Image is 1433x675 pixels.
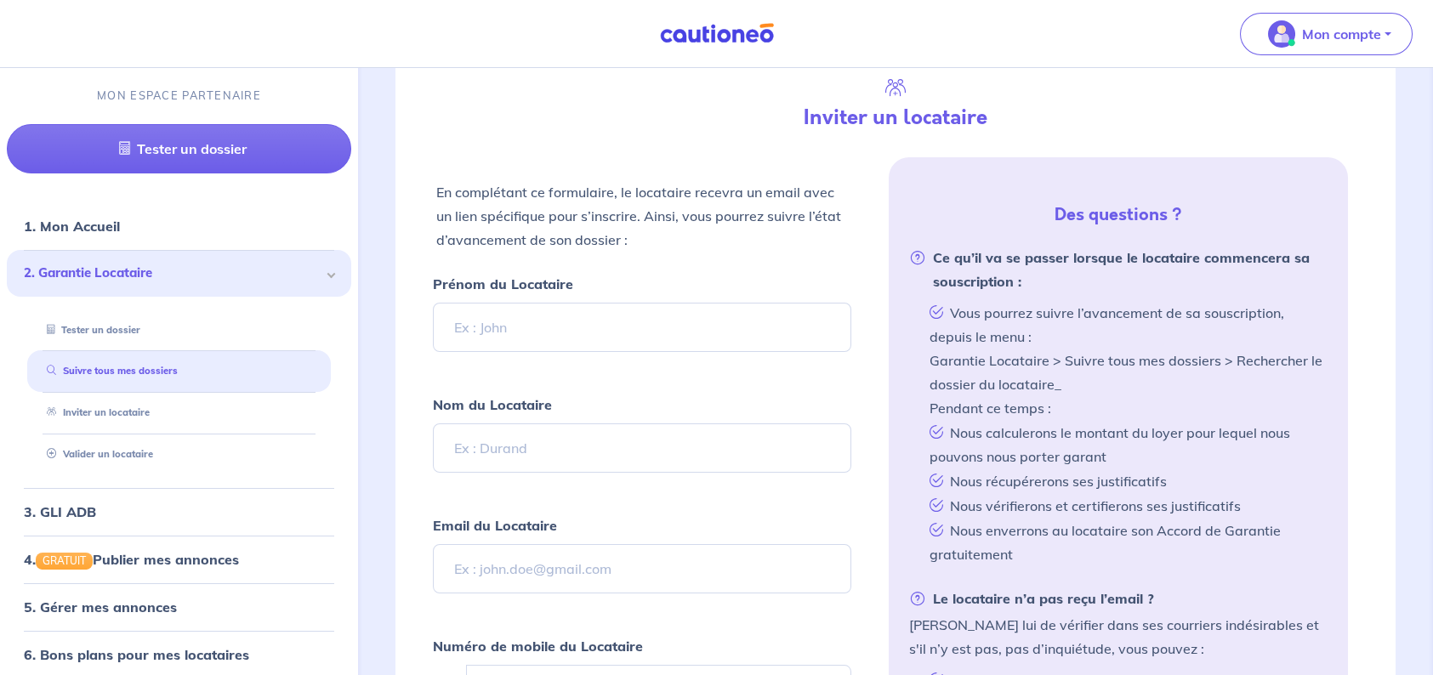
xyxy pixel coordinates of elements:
[923,518,1328,566] li: Nous enverrons au locataire son Accord de Garantie gratuitement
[433,638,643,655] strong: Numéro de mobile du Locataire
[433,303,851,352] input: Ex : John
[7,495,351,529] div: 3. GLI ADB
[97,88,261,104] p: MON ESPACE PARTENAIRE
[27,440,331,468] div: Valider un locataire
[896,205,1341,225] h5: Des questions ?
[909,246,1328,293] strong: Ce qu’il va se passer lorsque le locataire commencera sa souscription :
[27,358,331,386] div: Suivre tous mes dossiers
[923,468,1328,493] li: Nous récupérerons ses justificatifs
[40,448,153,460] a: Valider un locataire
[7,542,351,576] div: 4.GRATUITPublier mes annonces
[653,23,781,44] img: Cautioneo
[24,218,120,235] a: 1. Mon Accueil
[24,551,239,568] a: 4.GRATUITPublier mes annonces
[1240,13,1413,55] button: illu_account_valid_menu.svgMon compte
[40,324,140,336] a: Tester un dossier
[27,316,331,344] div: Tester un dossier
[24,646,249,663] a: 6. Bons plans pour mes locataires
[433,544,851,593] input: Ex : john.doe@gmail.com
[433,423,851,473] input: Ex : Durand
[7,590,351,624] div: 5. Gérer mes annonces
[7,210,351,244] div: 1. Mon Accueil
[27,400,331,428] div: Inviter un locataire
[1268,20,1295,48] img: illu_account_valid_menu.svg
[24,598,177,615] a: 5. Gérer mes annonces
[433,517,557,534] strong: Email du Locataire
[661,105,1130,130] h4: Inviter un locataire
[7,251,351,298] div: 2. Garantie Locataire
[923,300,1328,420] li: Vous pourrez suivre l’avancement de sa souscription, depuis le menu : Garantie Locataire > Suivre...
[40,407,150,419] a: Inviter un locataire
[923,493,1328,518] li: Nous vérifierons et certifierons ses justificatifs
[436,180,848,252] p: En complétant ce formulaire, le locataire recevra un email avec un lien spécifique pour s’inscrir...
[433,275,573,292] strong: Prénom du Locataire
[1302,24,1381,44] p: Mon compte
[40,366,178,377] a: Suivre tous mes dossiers
[923,420,1328,468] li: Nous calculerons le montant du loyer pour lequel nous pouvons nous porter garant
[24,503,96,520] a: 3. GLI ADB
[433,396,552,413] strong: Nom du Locataire
[7,638,351,672] div: 6. Bons plans pour mes locataires
[909,587,1154,610] strong: Le locataire n’a pas reçu l’email ?
[7,125,351,174] a: Tester un dossier
[24,264,321,284] span: 2. Garantie Locataire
